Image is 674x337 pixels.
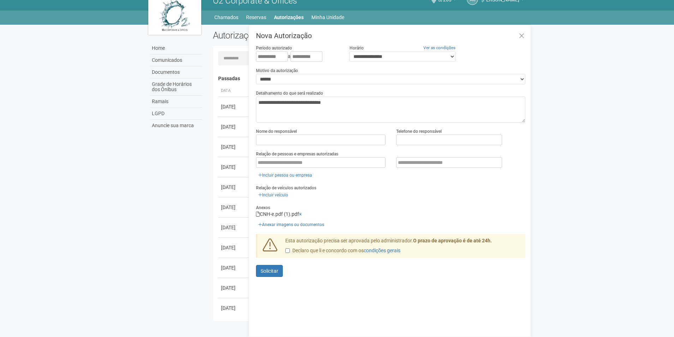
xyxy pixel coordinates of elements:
[274,12,304,22] a: Autorizações
[256,67,298,74] label: Motivo da autorização
[221,123,247,130] div: [DATE]
[150,66,202,78] a: Documentos
[150,120,202,131] a: Anuncie sua marca
[150,96,202,108] a: Ramais
[221,143,247,150] div: [DATE]
[218,76,521,81] h4: Passadas
[261,268,278,274] span: Solicitar
[256,32,525,39] h3: Nova Autorização
[150,108,202,120] a: LGPD
[150,42,202,54] a: Home
[221,284,247,291] div: [DATE]
[256,221,326,229] a: Anexar imagens ou documentos
[256,265,283,277] button: Solicitar
[221,244,247,251] div: [DATE]
[423,45,455,50] a: Ver as condições
[280,237,526,258] div: Esta autorização precisa ser aprovada pelo administrador.
[221,204,247,211] div: [DATE]
[311,12,344,22] a: Minha Unidade
[150,78,202,96] a: Grade de Horários dos Ônibus
[256,151,338,157] label: Relação de pessoas e empresas autorizadas
[221,305,247,312] div: [DATE]
[218,85,250,97] th: Data
[246,12,266,22] a: Reservas
[150,54,202,66] a: Comunicados
[221,184,247,191] div: [DATE]
[364,248,400,253] a: condições gerais
[256,171,314,179] a: Incluir pessoa ou empresa
[396,128,442,135] label: Telefone do responsável
[256,191,290,199] a: Incluir veículo
[221,264,247,271] div: [DATE]
[256,128,297,135] label: Nome do responsável
[256,185,316,191] label: Relação de veículos autorizados
[221,224,247,231] div: [DATE]
[256,205,270,211] label: Anexos
[350,45,364,51] label: Horário
[413,238,492,243] strong: O prazo de aprovação é de até 24h.
[256,211,525,217] div: CNH-e.pdf (1).pdf
[221,103,247,110] div: [DATE]
[285,247,400,254] label: Declaro que li e concordo com os
[256,90,323,96] label: Detalhamento do que será realizado
[285,248,290,253] input: Declaro que li e concordo com oscondições gerais
[256,45,292,51] label: Período autorizado
[214,12,238,22] a: Chamados
[256,51,339,62] div: a
[221,164,247,171] div: [DATE]
[213,30,364,41] h2: Autorizações
[299,211,302,217] a: ×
